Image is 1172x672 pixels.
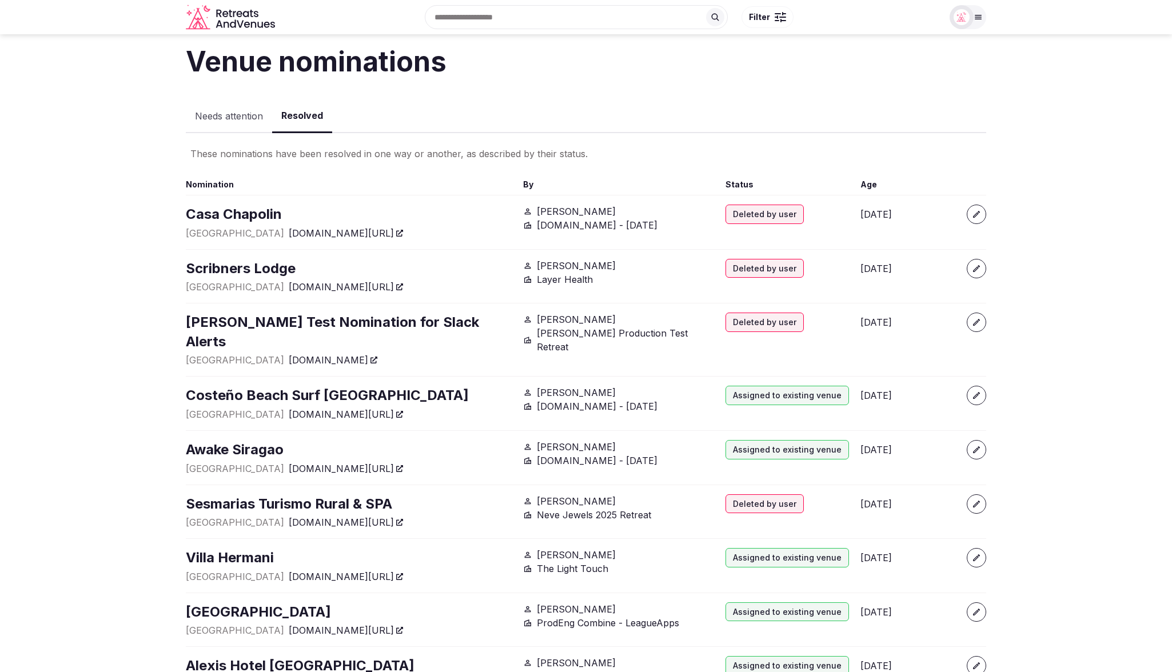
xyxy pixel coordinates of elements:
a: [GEOGRAPHIC_DATA] [186,602,331,622]
span: [DATE] [860,317,892,328]
div: Age [860,179,986,190]
div: These nominations have been resolved in one way or another, as described by their status. [190,147,982,161]
a: Villa Hermani [186,548,274,567]
div: Deleted by user [725,205,804,224]
span: [DOMAIN_NAME][URL] [289,570,394,583]
span: [GEOGRAPHIC_DATA] [186,353,284,367]
a: [DOMAIN_NAME][URL] [289,515,403,529]
span: [GEOGRAPHIC_DATA] [186,462,284,475]
button: Needs attention [186,100,272,133]
button: Resolved [272,99,332,133]
a: [DOMAIN_NAME][URL] [289,226,403,240]
span: [DATE] [860,390,892,401]
span: [DATE] [860,263,892,274]
a: [DOMAIN_NAME][URL] [289,623,403,637]
span: [PERSON_NAME] [537,494,616,508]
a: [DOMAIN_NAME] [289,353,377,367]
span: [PERSON_NAME] [537,602,616,616]
a: Casa Chapolin [186,205,282,224]
svg: Retreats and Venues company logo [186,5,277,30]
button: [DATE] [860,497,892,511]
span: [DOMAIN_NAME][URL] [289,407,394,421]
span: [GEOGRAPHIC_DATA] [186,623,284,637]
span: [DOMAIN_NAME][URL] [289,226,394,240]
a: [DOMAIN_NAME][URL] [289,280,403,294]
span: [DATE] [860,444,892,455]
span: [DOMAIN_NAME][URL] [289,280,394,294]
span: [DATE] [860,606,892,618]
div: By [523,179,716,190]
a: [PERSON_NAME] Test Nomination for Slack Alerts [186,313,514,351]
span: [PERSON_NAME] [537,440,616,454]
span: [DATE] [860,498,892,510]
span: [DOMAIN_NAME][URL] [289,462,394,475]
span: [GEOGRAPHIC_DATA] [186,515,284,529]
a: Awake Siragao [186,440,284,459]
span: [PERSON_NAME] [537,386,616,399]
div: Deleted by user [725,494,804,514]
span: [DOMAIN_NAME] - [DATE] [537,399,657,413]
span: [DOMAIN_NAME] [289,353,368,367]
span: [PERSON_NAME] [537,259,616,273]
span: [GEOGRAPHIC_DATA] [186,570,284,583]
button: [DATE] [860,605,892,619]
span: Filter [749,11,770,23]
span: [DATE] [860,552,892,563]
span: Neve Jewels 2025 Retreat [537,508,651,522]
img: miaceralde [954,9,970,25]
button: [DATE] [860,262,892,275]
span: The Light Touch [537,562,608,575]
button: [DATE] [860,443,892,457]
span: [PERSON_NAME] [537,313,616,326]
a: Costeño Beach Surf [GEOGRAPHIC_DATA] [186,386,469,405]
div: Deleted by user [725,313,804,332]
a: [DOMAIN_NAME][URL] [289,407,403,421]
span: [PERSON_NAME] Production Test Retreat [537,326,716,354]
div: Assigned to existing venue [725,602,849,622]
span: [DATE] [860,660,892,671]
span: [GEOGRAPHIC_DATA] [186,280,284,294]
span: Layer Health [537,273,593,286]
button: [DATE] [860,389,892,402]
div: Status [725,179,851,190]
button: [DATE] [860,551,892,565]
div: Assigned to existing venue [725,440,849,459]
span: [GEOGRAPHIC_DATA] [186,407,284,421]
a: Sesmarias Turismo Rural & SPA [186,494,392,514]
a: [DOMAIN_NAME][URL] [289,570,403,583]
h1: Venue nominations [186,48,447,75]
a: Visit the homepage [186,5,277,30]
span: [PERSON_NAME] [537,656,616,670]
button: [DATE] [860,315,892,329]
span: [DOMAIN_NAME][URL] [289,515,394,529]
span: [DOMAIN_NAME][URL] [289,623,394,637]
button: Filter [742,6,794,28]
span: ProdEng Combine - LeagueApps [537,616,679,630]
button: Scribners Lodge [186,259,296,278]
span: [PERSON_NAME] [537,205,616,218]
span: [PERSON_NAME] [537,548,616,562]
span: [GEOGRAPHIC_DATA] [186,226,284,240]
span: [DOMAIN_NAME] - [DATE] [537,454,657,467]
button: [DATE] [860,207,892,221]
span: [DATE] [860,209,892,220]
span: [DOMAIN_NAME] - [DATE] [537,218,657,232]
div: Deleted by user [725,259,804,278]
div: Nomination [186,179,514,190]
a: [DOMAIN_NAME][URL] [289,462,403,475]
